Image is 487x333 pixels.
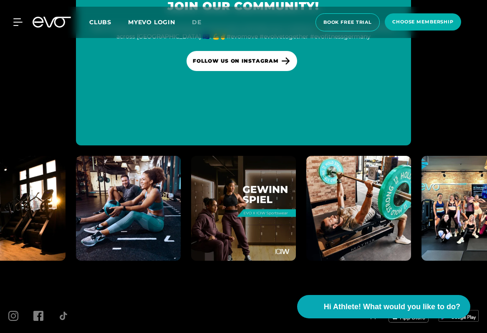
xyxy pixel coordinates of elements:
[76,156,181,261] img: evofitness instagram
[192,18,202,26] span: de
[382,13,464,31] a: choose membership
[89,18,111,26] span: Clubs
[306,156,411,261] img: evofitness instagram
[323,19,372,26] span: book free trial
[191,156,296,261] img: evofitness instagram
[193,57,278,65] span: Follow us on Instagram
[324,301,460,313] span: Hi Athlete! What would you like to do?
[297,295,470,318] button: Hi Athlete! What would you like to do?
[128,18,175,26] a: MYEVO LOGIN
[192,18,212,27] a: de
[313,13,382,31] a: book free trial
[187,51,297,71] a: Follow us on Instagram
[89,18,128,26] a: Clubs
[392,18,454,25] span: choose membership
